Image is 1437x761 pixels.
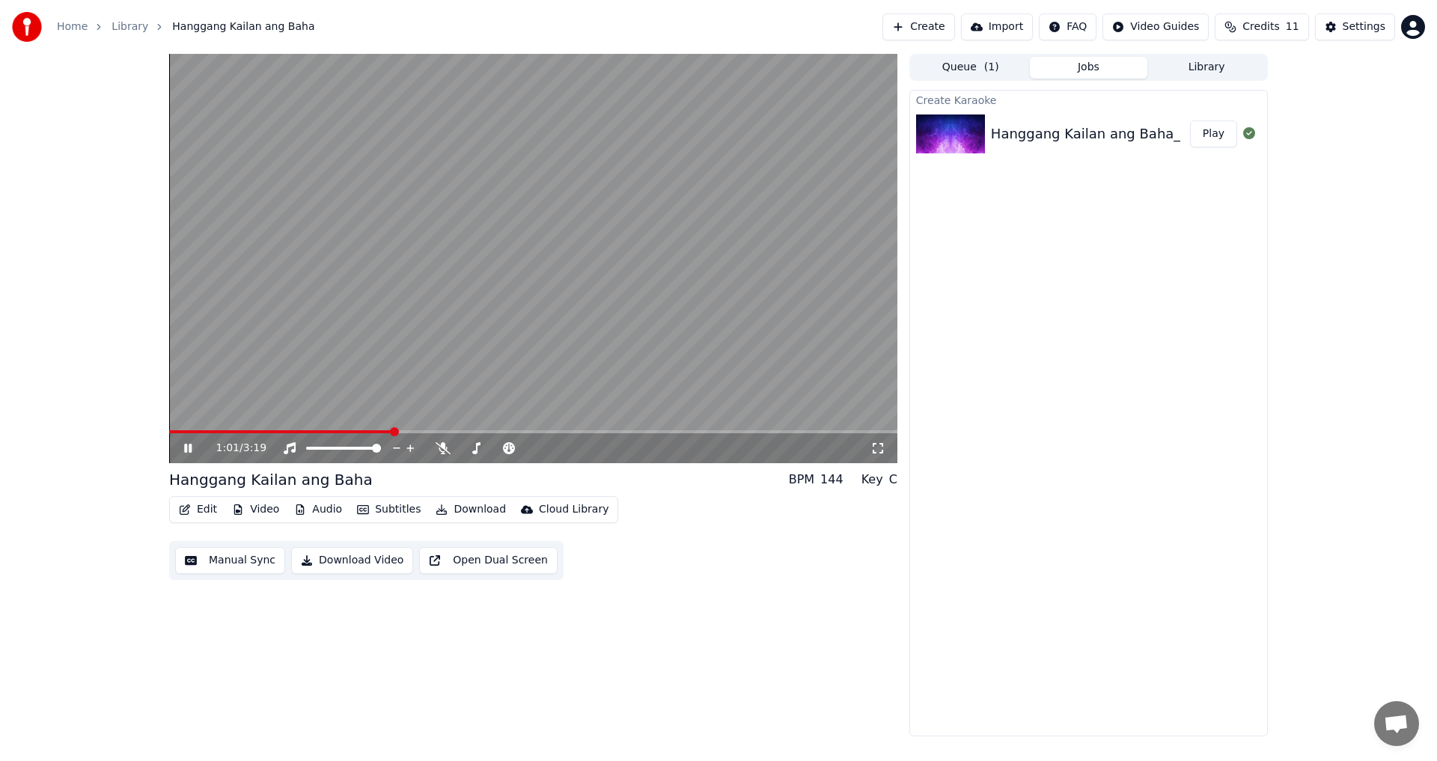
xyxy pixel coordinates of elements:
[861,471,883,489] div: Key
[57,19,88,34] a: Home
[173,499,223,520] button: Edit
[789,471,814,489] div: BPM
[1343,19,1385,34] div: Settings
[1039,13,1096,40] button: FAQ
[991,123,1181,144] div: Hanggang Kailan ang Baha_
[291,547,413,574] button: Download Video
[539,502,608,517] div: Cloud Library
[175,547,285,574] button: Manual Sync
[1286,19,1299,34] span: 11
[288,499,348,520] button: Audio
[169,469,373,490] div: Hanggang Kailan ang Baha
[961,13,1033,40] button: Import
[984,60,999,75] span: ( 1 )
[226,499,285,520] button: Video
[112,19,148,34] a: Library
[1242,19,1279,34] span: Credits
[882,13,955,40] button: Create
[12,12,42,42] img: youka
[1030,57,1148,79] button: Jobs
[1190,120,1237,147] button: Play
[216,441,252,456] div: /
[57,19,314,34] nav: breadcrumb
[216,441,239,456] span: 1:01
[1215,13,1308,40] button: Credits11
[889,471,897,489] div: C
[243,441,266,456] span: 3:19
[419,547,558,574] button: Open Dual Screen
[172,19,314,34] span: Hanggang Kailan ang Baha
[910,91,1267,109] div: Create Karaoke
[912,57,1030,79] button: Queue
[1102,13,1209,40] button: Video Guides
[351,499,427,520] button: Subtitles
[820,471,843,489] div: 144
[1315,13,1395,40] button: Settings
[430,499,512,520] button: Download
[1374,701,1419,746] a: Open chat
[1147,57,1266,79] button: Library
